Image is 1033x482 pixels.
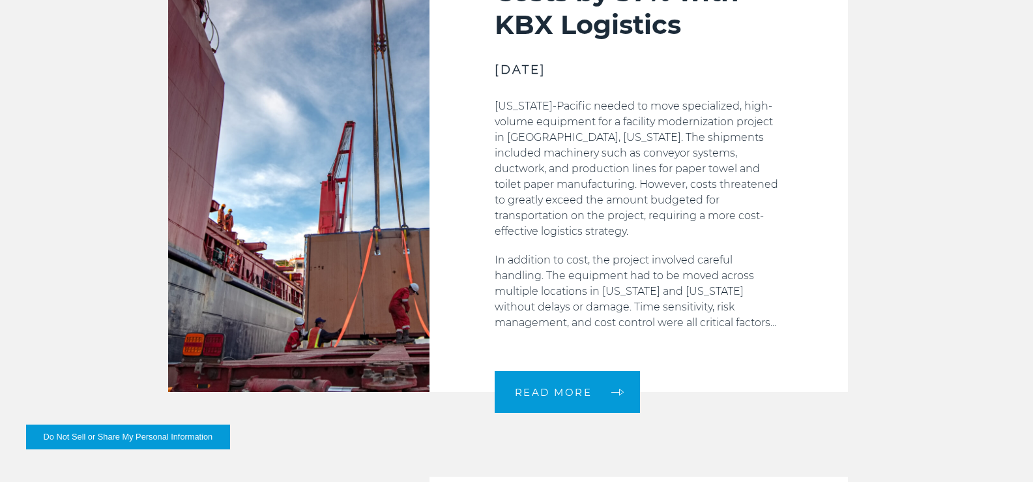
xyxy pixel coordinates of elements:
[968,419,1033,482] iframe: Chat Widget
[495,252,783,331] p: In addition to cost, the project involved careful handling. The equipment had to be moved across ...
[26,425,230,449] button: Do Not Sell or Share My Personal Information
[515,387,592,397] span: READ MORE
[495,98,783,239] p: [US_STATE]-Pacific needed to move specialized, high-volume equipment for a facility modernization...
[495,61,783,79] h3: [DATE]
[495,371,641,413] a: READ MORE arrow arrow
